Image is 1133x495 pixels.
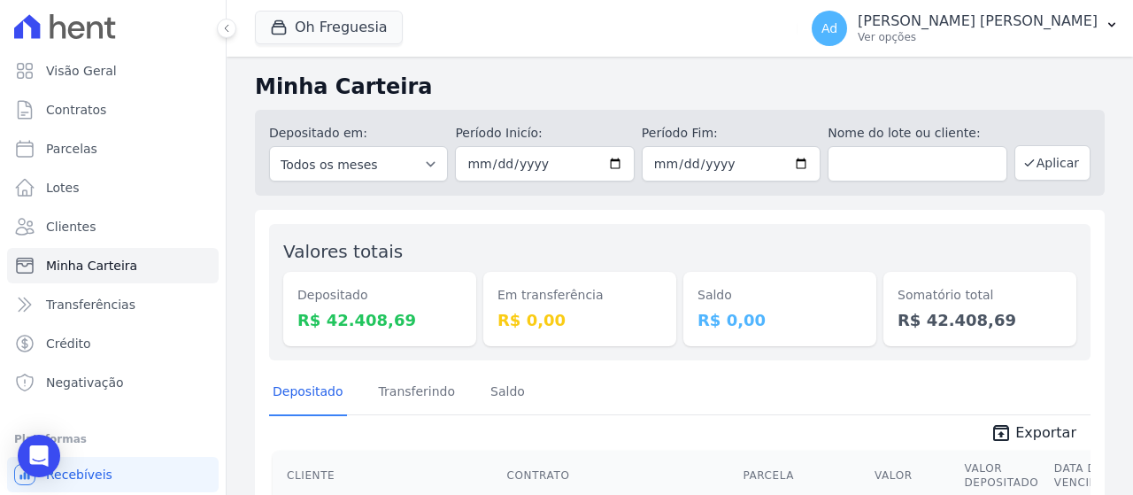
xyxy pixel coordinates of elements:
[1014,145,1091,181] button: Aplicar
[7,287,219,322] a: Transferências
[7,131,219,166] a: Parcelas
[46,374,124,391] span: Negativação
[698,308,862,332] dd: R$ 0,00
[828,124,1006,143] label: Nome do lote ou cliente:
[7,326,219,361] a: Crédito
[269,126,367,140] label: Depositado em:
[46,335,91,352] span: Crédito
[7,365,219,400] a: Negativação
[976,422,1091,447] a: unarchive Exportar
[7,170,219,205] a: Lotes
[7,457,219,492] a: Recebíveis
[7,248,219,283] a: Minha Carteira
[497,308,662,332] dd: R$ 0,00
[297,286,462,305] dt: Depositado
[642,124,821,143] label: Período Fim:
[46,218,96,236] span: Clientes
[18,435,60,477] div: Open Intercom Messenger
[858,30,1098,44] p: Ver opções
[283,241,403,262] label: Valores totais
[1015,422,1076,444] span: Exportar
[898,286,1062,305] dt: Somatório total
[487,370,528,416] a: Saldo
[46,140,97,158] span: Parcelas
[497,286,662,305] dt: Em transferência
[255,71,1105,103] h2: Minha Carteira
[46,296,135,313] span: Transferências
[798,4,1133,53] button: Ad [PERSON_NAME] [PERSON_NAME] Ver opções
[698,286,862,305] dt: Saldo
[46,257,137,275] span: Minha Carteira
[46,101,106,119] span: Contratos
[7,209,219,244] a: Clientes
[46,466,112,483] span: Recebíveis
[858,12,1098,30] p: [PERSON_NAME] [PERSON_NAME]
[375,370,459,416] a: Transferindo
[269,370,347,416] a: Depositado
[7,53,219,89] a: Visão Geral
[14,429,212,450] div: Plataformas
[46,62,117,80] span: Visão Geral
[455,124,634,143] label: Período Inicío:
[898,308,1062,332] dd: R$ 42.408,69
[297,308,462,332] dd: R$ 42.408,69
[990,422,1012,444] i: unarchive
[255,11,403,44] button: Oh Freguesia
[7,92,219,128] a: Contratos
[46,179,80,197] span: Lotes
[821,22,837,35] span: Ad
